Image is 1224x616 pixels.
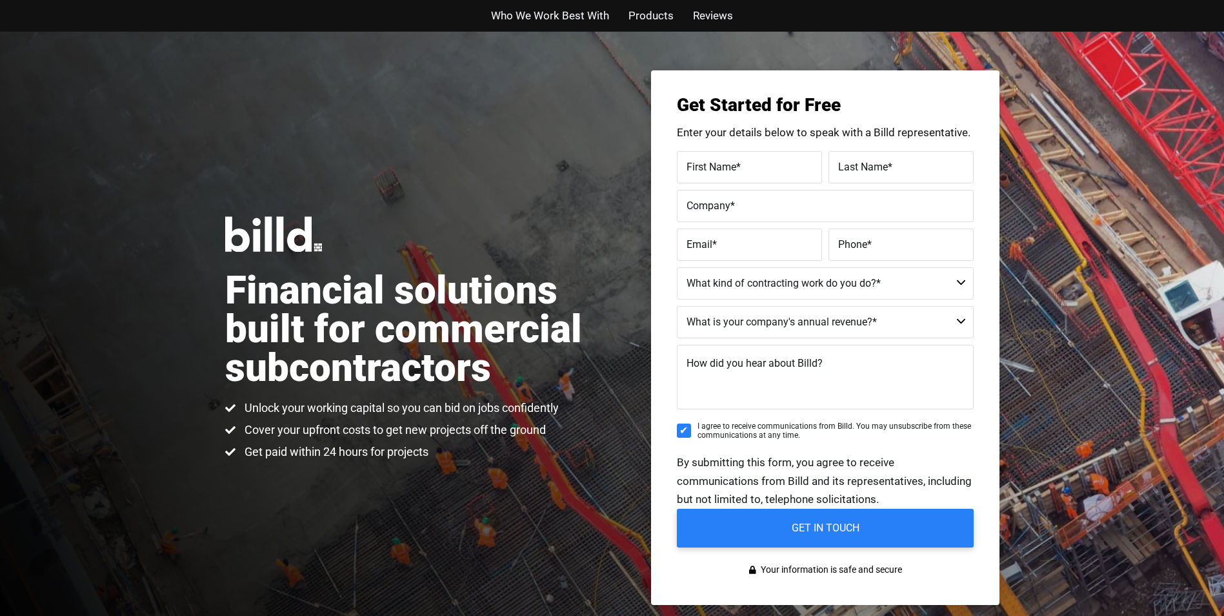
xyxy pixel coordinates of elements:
span: By submitting this form, you agree to receive communications from Billd and its representatives, ... [677,456,972,506]
span: How did you hear about Billd? [687,357,823,369]
input: I agree to receive communications from Billd. You may unsubscribe from these communications at an... [677,424,691,438]
a: Products [628,6,674,25]
span: Phone [838,238,867,250]
span: Company [687,199,730,211]
span: Unlock your working capital so you can bid on jobs confidently [241,400,559,416]
span: Last Name [838,160,888,172]
span: Get paid within 24 hours for projects [241,444,428,460]
span: First Name [687,160,736,172]
a: Reviews [693,6,733,25]
a: Who We Work Best With [491,6,609,25]
span: Cover your upfront costs to get new projects off the ground [241,422,546,438]
h3: Get Started for Free [677,96,974,114]
span: Your information is safe and secure [757,560,902,579]
p: Enter your details below to speak with a Billd representative. [677,127,974,138]
span: I agree to receive communications from Billd. You may unsubscribe from these communications at an... [697,422,974,440]
span: Email [687,238,712,250]
input: GET IN TOUCH [677,509,974,548]
h1: Financial solutions built for commercial subcontractors [225,271,612,387]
